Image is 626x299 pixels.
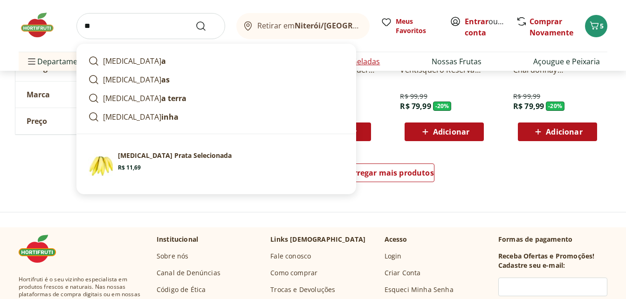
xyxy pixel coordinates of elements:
[385,268,421,278] a: Criar Conta
[15,82,155,108] button: Marca
[161,56,166,66] strong: a
[161,93,186,103] strong: a terra
[432,56,482,67] a: Nossas Frutas
[103,74,170,85] p: [MEDICAL_DATA]
[103,55,166,67] p: [MEDICAL_DATA]
[465,16,488,27] a: Entrar
[84,108,348,126] a: [MEDICAL_DATA]inha
[498,235,607,244] p: Formas de pagamento
[103,111,179,122] p: [MEDICAL_DATA]
[195,20,218,32] button: Submit Search
[161,75,170,85] strong: as
[270,235,365,244] p: Links [DEMOGRAPHIC_DATA]
[15,108,155,134] button: Preço
[433,128,469,136] span: Adicionar
[157,268,220,278] a: Canal de Denúncias
[498,251,594,261] h3: Receba Ofertas e Promoções!
[533,56,600,67] a: Açougue e Peixaria
[498,261,565,270] h3: Cadastre seu e-mail:
[27,90,50,99] span: Marca
[76,13,225,39] input: search
[344,163,434,186] a: Carregar mais produtos
[26,50,37,73] button: Menu
[84,52,348,70] a: [MEDICAL_DATA]a
[157,251,188,261] a: Sobre nós
[513,101,544,111] span: R$ 79,99
[270,285,335,294] a: Trocas e Devoluções
[157,235,198,244] p: Institucional
[26,50,93,73] span: Departamentos
[118,151,232,160] p: [MEDICAL_DATA] Prata Selecionada
[400,101,431,111] span: R$ 79,99
[600,21,604,30] span: 5
[585,15,607,37] button: Carrinho
[270,268,317,278] a: Como comprar
[84,89,348,108] a: [MEDICAL_DATA]a terra
[103,93,186,104] p: [MEDICAL_DATA]
[513,92,540,101] span: R$ 99,99
[88,151,114,177] img: Principal
[19,11,65,39] img: Hortifruti
[84,70,348,89] a: [MEDICAL_DATA]as
[236,13,370,39] button: Retirar emNiterói/[GEOGRAPHIC_DATA]
[344,169,434,177] span: Carregar mais produtos
[270,251,311,261] a: Fale conosco
[385,285,454,294] a: Esqueci Minha Senha
[385,251,402,261] a: Login
[27,116,47,126] span: Preço
[385,235,407,244] p: Acesso
[257,21,360,30] span: Retirar em
[118,164,141,171] span: R$ 11,69
[530,16,573,38] a: Comprar Novamente
[19,235,65,263] img: Hortifruti
[518,122,597,141] button: Adicionar
[84,147,348,181] a: Principal[MEDICAL_DATA] Prata SelecionadaR$ 11,69
[400,92,427,101] span: R$ 99,99
[546,102,564,111] span: - 20 %
[546,128,582,136] span: Adicionar
[465,16,516,38] a: Criar conta
[161,112,179,122] strong: inha
[157,285,206,294] a: Código de Ética
[405,122,484,141] button: Adicionar
[465,16,506,38] span: ou
[433,102,452,111] span: - 20 %
[381,17,439,35] a: Meus Favoritos
[396,17,439,35] span: Meus Favoritos
[295,20,401,31] b: Niterói/[GEOGRAPHIC_DATA]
